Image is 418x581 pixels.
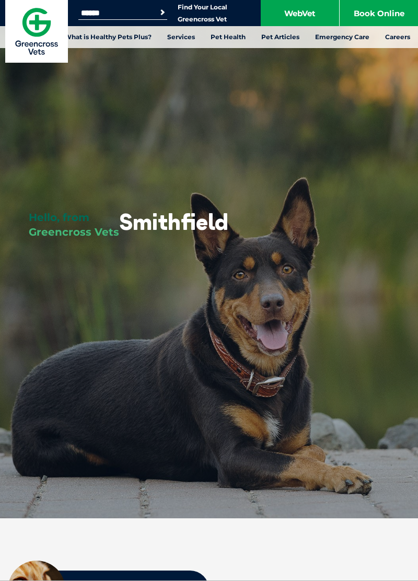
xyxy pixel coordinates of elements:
[307,26,377,48] a: Emergency Care
[119,210,228,242] h1: Smithfield
[203,26,253,48] a: Pet Health
[157,7,168,18] button: Search
[178,3,227,24] a: Find Your Local Greencross Vet
[56,26,159,48] a: What is Healthy Pets Plus?
[253,26,307,48] a: Pet Articles
[159,26,203,48] a: Services
[29,226,119,238] span: Greencross Vets
[29,211,89,224] span: Hello, from
[377,26,418,48] a: Careers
